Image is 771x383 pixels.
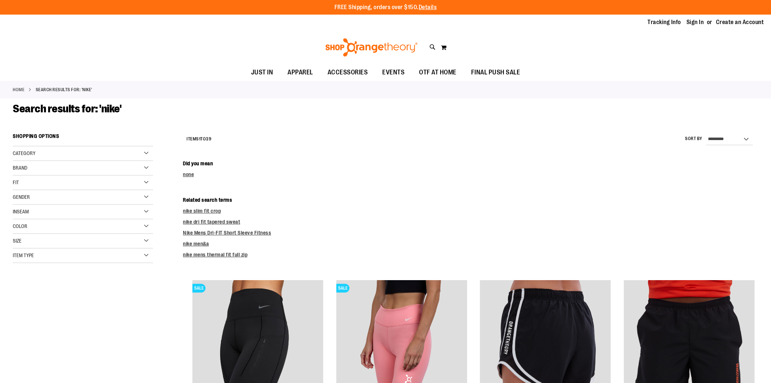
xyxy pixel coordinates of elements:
span: 39 [206,136,211,142]
h2: Items to [187,134,211,145]
a: Details [419,4,437,11]
a: nike slim fit crop [183,208,221,214]
span: JUST IN [251,64,273,81]
span: Inseam [13,209,29,214]
span: SALE [336,284,349,293]
span: ACCESSORIES [328,64,368,81]
dt: Did you mean [183,160,758,167]
a: nike dri fit tapered sweat [183,219,240,225]
span: FINAL PUSH SALE [471,64,520,81]
span: Size [13,238,21,244]
a: Nike Mens Dri-FIT Short Sleeve Fitness [183,230,271,236]
strong: Shopping Options [13,130,153,146]
label: Sort By [685,136,702,142]
span: 1 [199,136,201,142]
a: none [183,171,194,177]
span: Search results for: 'nike' [13,102,121,115]
a: nike mens thermal fit full zip [183,252,247,258]
a: Home [13,86,24,93]
a: Sign In [686,18,704,26]
strong: Search results for: 'nike' [36,86,92,93]
span: Category [13,150,35,156]
span: SALE [192,284,206,293]
span: Color [13,223,27,229]
a: nike men&a [183,241,209,247]
a: Create an Account [716,18,764,26]
span: Gender [13,194,30,200]
img: Shop Orangetheory [324,38,419,57]
a: Tracking Info [647,18,681,26]
span: EVENTS [382,64,404,81]
p: FREE Shipping, orders over $150. [334,3,437,12]
span: Item Type [13,252,34,258]
dt: Related search terms [183,196,758,204]
span: APPAREL [287,64,313,81]
span: Fit [13,179,19,185]
span: Brand [13,165,27,171]
span: OTF AT HOME [419,64,457,81]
